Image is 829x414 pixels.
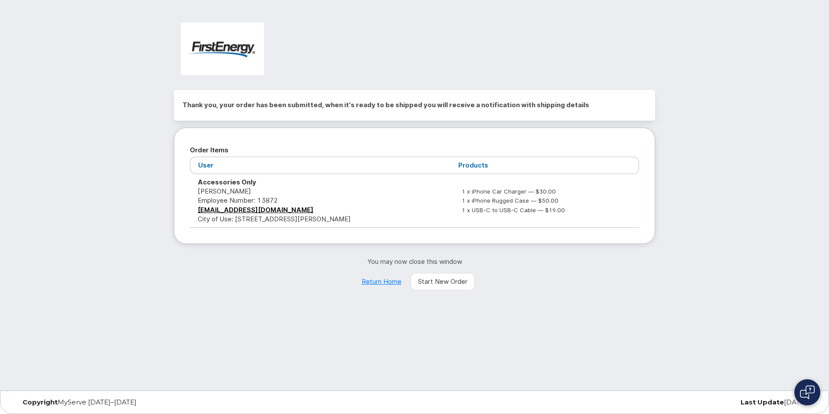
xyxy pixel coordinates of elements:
[198,206,313,214] a: [EMAIL_ADDRESS][DOMAIN_NAME]
[462,188,556,195] small: 1 x iPhone Car Charger — $30.00
[450,157,639,174] th: Products
[23,398,58,406] strong: Copyright
[174,257,655,266] p: You may now close this window
[547,399,813,406] div: [DATE]
[354,273,409,290] a: Return Home
[198,196,278,204] span: Employee Number: 13872
[190,174,450,228] td: [PERSON_NAME] City of Use: [STREET_ADDRESS][PERSON_NAME]
[190,157,450,174] th: User
[16,399,282,406] div: MyServe [DATE]–[DATE]
[181,23,264,75] img: FirstEnergy Corp
[462,207,565,214] small: 1 x USB-C to USB-C Cable — $19.00
[183,99,646,112] h2: Thank you, your order has been submitted, when it's ready to be shipped you will receive a notifi...
[462,197,558,204] small: 1 x iPhone Rugged Case — $50.00
[741,398,784,406] strong: Last Update
[411,273,475,290] a: Start New Order
[198,178,256,186] strong: Accessories Only
[800,385,815,399] img: Open chat
[190,144,639,157] h2: Order Items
